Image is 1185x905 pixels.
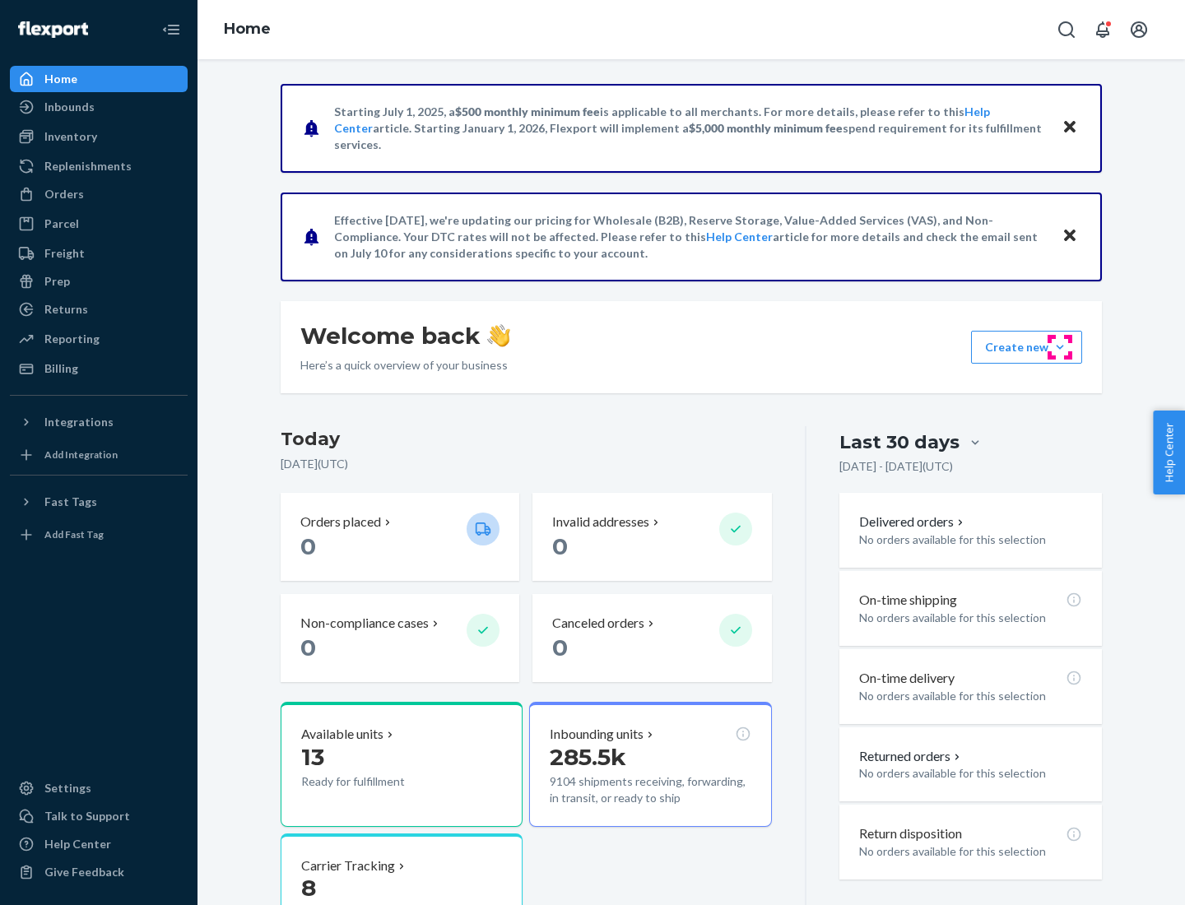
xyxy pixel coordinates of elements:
[550,773,750,806] p: 9104 shipments receiving, forwarding, in transit, or ready to ship
[44,99,95,115] div: Inbounds
[859,669,955,688] p: On-time delivery
[211,6,284,53] ol: breadcrumbs
[859,610,1082,626] p: No orders available for this selection
[10,442,188,468] a: Add Integration
[224,20,271,38] a: Home
[10,66,188,92] a: Home
[44,414,114,430] div: Integrations
[334,104,1046,153] p: Starting July 1, 2025, a is applicable to all merchants. For more details, please refer to this a...
[18,21,88,38] img: Flexport logo
[10,803,188,829] a: Talk to Support
[44,864,124,880] div: Give Feedback
[1050,13,1083,46] button: Open Search Box
[859,688,1082,704] p: No orders available for this selection
[44,128,97,145] div: Inventory
[10,181,188,207] a: Orders
[301,856,395,875] p: Carrier Tracking
[532,594,771,682] button: Canceled orders 0
[301,725,383,744] p: Available units
[44,527,104,541] div: Add Fast Tag
[300,513,381,531] p: Orders placed
[550,725,644,744] p: Inbounding units
[971,331,1082,364] button: Create new
[487,324,510,347] img: hand-wave emoji
[300,633,316,661] span: 0
[10,355,188,382] a: Billing
[552,633,568,661] span: 0
[552,614,644,633] p: Canceled orders
[10,94,188,120] a: Inbounds
[44,360,78,377] div: Billing
[301,874,316,902] span: 8
[44,186,84,202] div: Orders
[859,765,1082,782] p: No orders available for this selection
[550,743,626,771] span: 285.5k
[859,531,1082,548] p: No orders available for this selection
[334,212,1046,262] p: Effective [DATE], we're updating our pricing for Wholesale (B2B), Reserve Storage, Value-Added Se...
[44,301,88,318] div: Returns
[44,71,77,87] div: Home
[859,513,967,531] button: Delivered orders
[44,448,118,462] div: Add Integration
[10,775,188,801] a: Settings
[10,831,188,857] a: Help Center
[44,158,132,174] div: Replenishments
[10,859,188,885] button: Give Feedback
[10,296,188,323] a: Returns
[44,780,91,796] div: Settings
[532,493,771,581] button: Invalid addresses 0
[10,489,188,515] button: Fast Tags
[300,321,510,350] h1: Welcome back
[839,429,960,455] div: Last 30 days
[10,409,188,435] button: Integrations
[281,493,519,581] button: Orders placed 0
[552,513,649,531] p: Invalid addresses
[10,240,188,267] a: Freight
[155,13,188,46] button: Close Navigation
[301,743,324,771] span: 13
[10,211,188,237] a: Parcel
[552,532,568,560] span: 0
[281,702,523,827] button: Available units13Ready for fulfillment
[10,123,188,150] a: Inventory
[44,245,85,262] div: Freight
[859,824,962,843] p: Return disposition
[10,326,188,352] a: Reporting
[44,331,100,347] div: Reporting
[1059,116,1080,140] button: Close
[44,273,70,290] div: Prep
[529,702,771,827] button: Inbounding units285.5k9104 shipments receiving, forwarding, in transit, or ready to ship
[1153,411,1185,494] button: Help Center
[859,747,964,766] button: Returned orders
[44,216,79,232] div: Parcel
[859,843,1082,860] p: No orders available for this selection
[44,808,130,824] div: Talk to Support
[300,614,429,633] p: Non-compliance cases
[281,594,519,682] button: Non-compliance cases 0
[859,591,957,610] p: On-time shipping
[281,456,772,472] p: [DATE] ( UTC )
[1122,13,1155,46] button: Open account menu
[10,268,188,295] a: Prep
[10,153,188,179] a: Replenishments
[839,458,953,475] p: [DATE] - [DATE] ( UTC )
[44,494,97,510] div: Fast Tags
[1059,225,1080,248] button: Close
[300,532,316,560] span: 0
[281,426,772,452] h3: Today
[301,773,453,790] p: Ready for fulfillment
[706,230,773,244] a: Help Center
[10,522,188,548] a: Add Fast Tag
[689,121,843,135] span: $5,000 monthly minimum fee
[300,357,510,374] p: Here’s a quick overview of your business
[1086,13,1119,46] button: Open notifications
[455,104,600,118] span: $500 monthly minimum fee
[44,836,111,852] div: Help Center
